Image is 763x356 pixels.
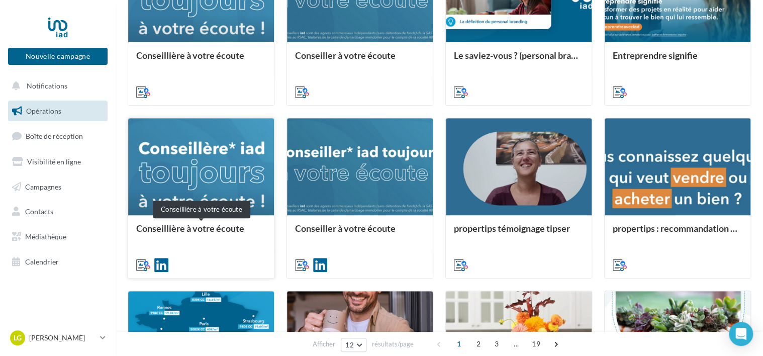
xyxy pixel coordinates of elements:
[26,132,83,140] span: Boîte de réception
[470,336,487,352] span: 2
[6,125,110,147] a: Boîte de réception
[6,75,106,97] button: Notifications
[136,50,266,70] div: Conseillière à votre écoute
[14,333,22,343] span: LG
[528,336,544,352] span: 19
[613,223,742,243] div: propertips : recommandation en 2 clics
[25,182,61,191] span: Campagnes
[613,50,742,70] div: Entreprendre signifie
[8,328,108,347] a: LG [PERSON_NAME]
[6,201,110,222] a: Contacts
[341,338,366,352] button: 12
[6,176,110,198] a: Campagnes
[6,101,110,122] a: Opérations
[454,50,584,70] div: Le saviez-vous ? (personal branding)
[136,223,266,243] div: Conseillière à votre écoute
[153,201,250,218] div: Conseillière à votre écoute
[26,107,61,115] span: Opérations
[29,333,96,343] p: [PERSON_NAME]
[508,336,524,352] span: ...
[295,50,425,70] div: Conseiller à votre écoute
[25,232,66,241] span: Médiathèque
[372,339,414,349] span: résultats/page
[25,257,59,266] span: Calendrier
[27,157,81,166] span: Visibilité en ligne
[345,341,354,349] span: 12
[6,151,110,172] a: Visibilité en ligne
[313,339,335,349] span: Afficher
[27,81,67,90] span: Notifications
[295,223,425,243] div: Conseiller à votre écoute
[451,336,467,352] span: 1
[25,207,53,216] span: Contacts
[489,336,505,352] span: 3
[6,226,110,247] a: Médiathèque
[454,223,584,243] div: propertips témoignage tipser
[6,251,110,273] a: Calendrier
[729,322,753,346] div: Open Intercom Messenger
[8,48,108,65] button: Nouvelle campagne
